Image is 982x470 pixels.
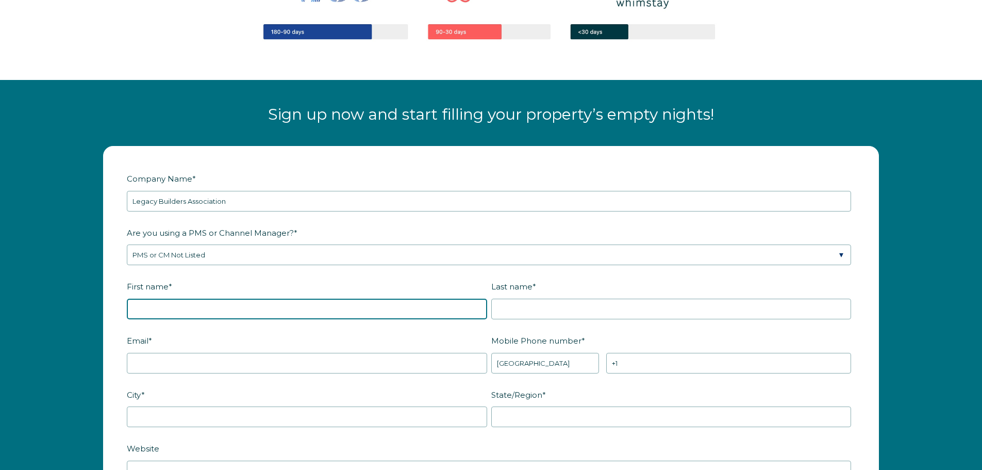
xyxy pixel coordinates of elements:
[127,171,192,187] span: Company Name
[127,279,169,295] span: First name
[268,105,714,124] span: Sign up now and start filling your property’s empty nights!
[127,333,148,349] span: Email
[491,387,542,403] span: State/Region
[127,441,159,457] span: Website
[491,279,532,295] span: Last name
[491,333,581,349] span: Mobile Phone number
[127,387,141,403] span: City
[127,225,294,241] span: Are you using a PMS or Channel Manager?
